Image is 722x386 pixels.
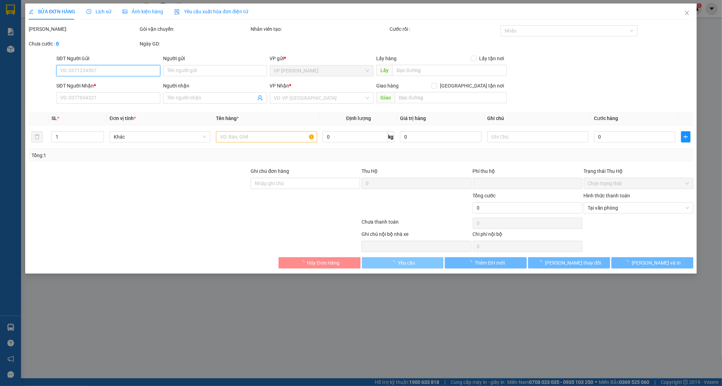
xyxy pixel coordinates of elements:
span: Thu Hộ [362,168,378,174]
span: Lịch sử [86,9,111,14]
div: [PERSON_NAME]: [29,25,138,33]
span: Định lượng [346,115,371,121]
span: Cước hàng [594,115,618,121]
div: Cước rồi : [390,25,499,33]
span: kg [387,131,394,142]
div: Chưa cước : [29,40,138,48]
span: Ảnh kiện hàng [122,9,163,14]
span: Đơn vị tính [110,115,136,121]
button: Hủy Đơn Hàng [279,257,360,268]
div: Tổng: 1 [31,152,279,159]
span: Yêu cầu xuất hóa đơn điện tử [174,9,248,14]
div: VP gửi [270,55,374,62]
span: SỬA ĐƠN HÀNG [29,9,75,14]
div: Chưa thanh toán [361,218,472,230]
span: Lấy [376,65,392,76]
span: plus [681,134,690,140]
button: [PERSON_NAME] thay đổi [528,257,610,268]
input: Ghi Chú [487,131,588,142]
div: Người nhận [163,82,267,90]
button: Close [677,3,697,23]
button: plus [681,131,691,142]
span: Giao hàng [376,83,399,89]
b: 0 [56,41,59,47]
div: SĐT Người Gửi [56,55,160,62]
span: [GEOGRAPHIC_DATA] tận nơi [437,82,507,90]
span: [PERSON_NAME] và In [632,259,681,267]
div: Chi phí nội bộ [473,230,582,241]
div: Trạng thái Thu Hộ [584,167,693,175]
div: Ghi chú nội bộ nhà xe [362,230,471,241]
div: Người gửi [163,55,267,62]
th: Ghi chú [484,112,591,125]
span: Tổng cước [473,193,496,198]
button: delete [31,131,43,142]
span: [PERSON_NAME] thay đổi [545,259,601,267]
div: Ngày GD: [140,40,249,48]
div: Gói vận chuyển: [140,25,249,33]
button: Yêu cầu [362,257,444,268]
span: VP Phan Rang [274,65,370,76]
span: Giao [376,92,395,103]
span: loading [390,260,398,265]
span: SL [51,115,57,121]
span: Lấy hàng [376,56,397,61]
span: Thêm ĐH mới [475,259,505,267]
span: loading [624,260,632,265]
span: loading [467,260,475,265]
input: Dọc đường [395,92,507,103]
img: icon [174,9,180,15]
span: VP Nhận [270,83,289,89]
span: Giá trị hàng [400,115,426,121]
span: Lấy tận nơi [476,55,507,62]
label: Hình thức thanh toán [584,193,630,198]
button: Thêm ĐH mới [445,257,527,268]
span: user-add [257,95,263,101]
div: SĐT Người Nhận [56,82,160,90]
input: Dọc đường [392,65,507,76]
span: Khác [114,132,206,142]
div: Nhân viên tạo: [251,25,388,33]
span: Tên hàng [216,115,239,121]
span: Tại văn phòng [588,203,689,213]
input: VD: Bàn, Ghế [216,131,317,142]
input: Ghi chú đơn hàng [251,178,360,189]
span: loading [537,260,545,265]
button: [PERSON_NAME] và In [611,257,693,268]
span: edit [29,9,34,14]
span: picture [122,9,127,14]
span: loading [300,260,307,265]
span: clock-circle [86,9,91,14]
span: Hủy Đơn Hàng [307,259,339,267]
span: close [684,10,690,16]
span: Yêu cầu [398,259,415,267]
div: Phí thu hộ [473,167,582,178]
label: Ghi chú đơn hàng [251,168,289,174]
span: Chọn trạng thái [588,178,689,189]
